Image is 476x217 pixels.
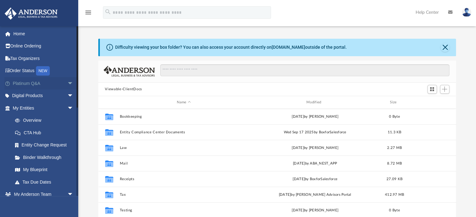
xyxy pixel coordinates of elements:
a: My Anderson Teamarrow_drop_down [4,188,80,201]
button: Add [440,85,449,94]
a: Entity Change Request [9,139,83,151]
a: My Blueprint [9,164,80,176]
span: 2.27 MB [387,146,402,150]
span: 11.3 KB [387,131,401,134]
button: Receipts [120,177,248,181]
button: Switch to Grid View [427,85,437,94]
a: Tax Organizers [4,52,83,65]
div: id [410,100,453,105]
a: Binder Walkthrough [9,151,83,164]
button: Mail [120,161,248,165]
span: 27.09 KB [386,177,402,181]
a: [DOMAIN_NAME] [272,45,305,50]
img: Anderson Advisors Platinum Portal [3,7,59,20]
a: Tax Due Dates [9,176,83,188]
span: arrow_drop_down [67,90,80,102]
span: 8.72 MB [387,162,402,165]
a: Overview [9,114,83,127]
div: [DATE] by ABA_NEST_APP [251,161,379,166]
button: Law [120,146,248,150]
div: Modified [251,100,379,105]
div: [DATE] by [PERSON_NAME] [251,208,379,213]
i: search [105,8,111,15]
img: User Pic [462,8,471,17]
a: Home [4,27,83,40]
input: Search files and folders [160,64,449,76]
div: [DATE] by BoxforSalesforce [251,176,379,182]
a: My Entitiesarrow_drop_down [4,102,83,114]
a: Platinum Q&Aarrow_drop_down [4,77,83,90]
a: Order StatusNEW [4,65,83,77]
span: arrow_drop_down [67,188,80,201]
button: Testing [120,208,248,212]
span: 0 Byte [389,209,400,212]
button: Entity Compliance Center Documents [120,130,248,134]
i: menu [84,9,92,16]
a: Online Ordering [4,40,83,52]
div: id [101,100,116,105]
div: NEW [36,66,50,76]
button: Viewable-ClientDocs [105,86,142,92]
span: arrow_drop_down [67,102,80,115]
div: Name [119,100,248,105]
button: Tax [120,193,248,197]
a: menu [84,12,92,16]
div: Wed Sep 17 2025 by BoxforSalesforce [251,130,379,135]
span: 412.97 MB [385,193,404,196]
span: 0 Byte [389,115,400,118]
button: Bookkeeping [120,115,248,119]
div: Size [382,100,407,105]
button: Close [441,43,449,52]
span: arrow_drop_down [67,77,80,90]
div: [DATE] by [PERSON_NAME] [251,145,379,151]
a: CTA Hub [9,126,83,139]
div: [DATE] by [PERSON_NAME] Advisors Portal [251,192,379,198]
div: Difficulty viewing your box folder? You can also access your account directly on outside of the p... [115,44,347,51]
div: [DATE] by [PERSON_NAME] [251,114,379,120]
a: Digital Productsarrow_drop_down [4,90,83,102]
